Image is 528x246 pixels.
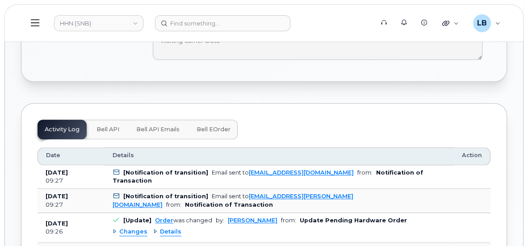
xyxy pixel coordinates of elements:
[155,15,290,31] input: Find something...
[46,201,96,209] div: 09:27
[46,228,96,236] div: 09:26
[216,217,224,224] span: by:
[123,169,208,176] b: [Notification of transition]
[113,193,353,208] div: Email sent to
[119,228,147,236] span: Changes
[96,126,119,133] span: Bell API
[113,193,353,208] a: [EMAIL_ADDRESS][PERSON_NAME][DOMAIN_NAME]
[454,147,490,165] th: Action
[166,201,181,208] span: from:
[54,15,143,31] a: HHN (SNB)
[153,30,482,60] textarea: Waiting Carrier Data
[155,217,212,224] div: was changed
[228,217,277,224] a: [PERSON_NAME]
[212,169,354,176] div: Email sent to
[249,169,354,176] a: [EMAIL_ADDRESS][DOMAIN_NAME]
[357,169,373,176] span: from:
[197,126,230,133] span: Bell eOrder
[46,177,96,185] div: 09:27
[281,217,296,224] span: from:
[155,217,173,224] a: Order
[46,169,68,176] b: [DATE]
[436,14,465,32] div: Quicklinks
[136,126,180,133] span: Bell API Emails
[477,18,487,29] span: LB
[113,151,134,159] span: Details
[123,217,151,224] b: [Update]
[467,14,507,32] div: LeBlanc, Ben (SNB)
[160,228,181,236] span: Details
[123,193,208,200] b: [Notification of transition]
[46,193,68,200] b: [DATE]
[46,220,68,227] b: [DATE]
[46,151,60,159] span: Date
[185,201,273,208] b: Notification of Transaction
[300,217,407,224] b: Update Pending Hardware Order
